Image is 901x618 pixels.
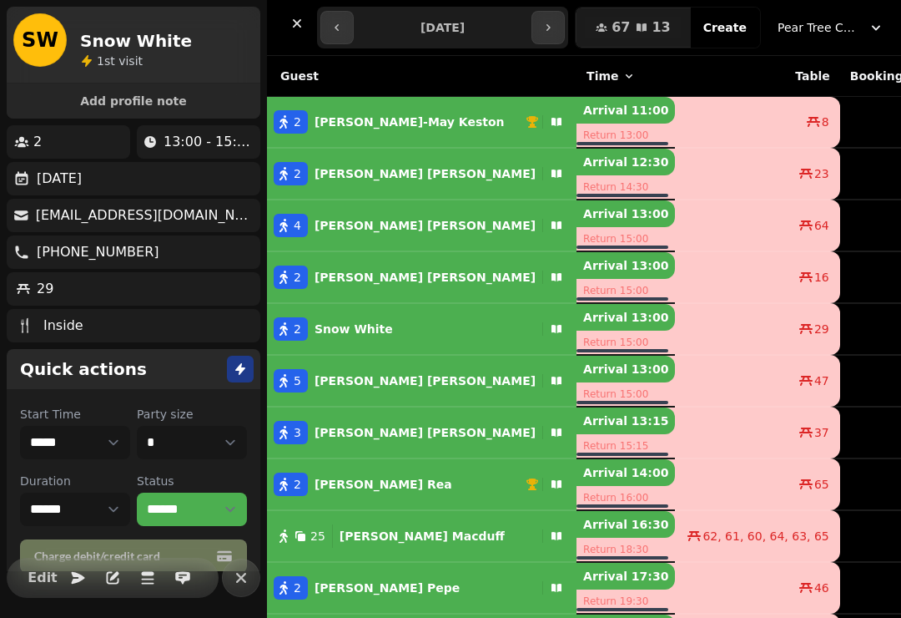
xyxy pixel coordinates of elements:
[267,361,576,401] button: 5[PERSON_NAME] [PERSON_NAME]
[267,102,576,142] button: 2[PERSON_NAME]-May Keston
[267,154,576,194] button: 2[PERSON_NAME] [PERSON_NAME]
[814,476,829,493] span: 65
[576,486,675,509] p: Return 16:00
[576,200,675,227] p: Arrival 13:00
[294,424,301,441] span: 3
[315,269,536,286] p: [PERSON_NAME] [PERSON_NAME]
[20,406,130,423] label: Start Time
[27,95,240,107] span: Add profile note
[315,321,393,337] p: Snow White
[22,30,58,50] span: SW
[814,580,829,596] span: 46
[576,97,675,124] p: Arrival 11:00
[340,528,505,545] p: [PERSON_NAME] Macduff
[703,22,747,33] span: Create
[104,54,118,68] span: st
[26,561,59,595] button: Edit
[702,528,828,545] span: 62, 61, 60, 64, 63, 65
[267,56,576,97] th: Guest
[576,304,675,331] p: Arrival 13:00
[37,169,82,189] p: [DATE]
[315,372,536,389] p: [PERSON_NAME] [PERSON_NAME]
[576,382,675,406] p: Return 15:00
[576,511,675,538] p: Arrival 16:30
[294,165,301,182] span: 2
[164,132,254,152] p: 13:00 - 15:00
[576,408,675,434] p: Arrival 13:15
[675,56,839,97] th: Table
[814,424,829,441] span: 37
[586,68,618,84] span: Time
[37,242,159,262] p: [PHONE_NUMBER]
[13,90,254,112] button: Add profile note
[315,217,536,234] p: [PERSON_NAME] [PERSON_NAME]
[315,114,505,130] p: [PERSON_NAME]-May Keston
[43,316,83,336] p: Inside
[814,217,829,234] span: 64
[576,538,675,561] p: Return 18:30
[576,149,675,175] p: Arrival 12:30
[576,8,691,48] button: 6713
[137,473,247,489] label: Status
[294,321,301,337] span: 2
[814,269,829,286] span: 16
[576,459,675,486] p: Arrival 14:00
[267,568,576,608] button: 2[PERSON_NAME] Pepe
[97,54,104,68] span: 1
[576,331,675,354] p: Return 15:00
[576,590,675,613] p: Return 19:30
[267,464,576,504] button: 2[PERSON_NAME] Rea
[36,205,254,225] p: [EMAIL_ADDRESS][DOMAIN_NAME]
[267,257,576,297] button: 2[PERSON_NAME] [PERSON_NAME]
[690,8,760,48] button: Create
[576,434,675,458] p: Return 15:15
[294,580,301,596] span: 2
[576,175,675,199] p: Return 14:30
[17,316,33,336] p: 🍴
[576,356,675,382] p: Arrival 13:00
[612,21,630,34] span: 67
[294,217,301,234] span: 4
[576,279,675,302] p: Return 15:00
[267,205,576,246] button: 4[PERSON_NAME] [PERSON_NAME]
[814,321,829,337] span: 29
[822,114,829,130] span: 8
[33,571,53,585] span: Edit
[294,269,301,286] span: 2
[267,413,576,453] button: 3[PERSON_NAME] [PERSON_NAME]
[315,580,460,596] p: [PERSON_NAME] Pepe
[294,476,301,493] span: 2
[20,473,130,489] label: Duration
[20,357,147,381] h2: Quick actions
[576,124,675,147] p: Return 13:00
[576,227,675,251] p: Return 15:00
[310,528,325,545] span: 25
[20,539,247,573] button: Charge debit/credit card
[294,114,301,130] span: 2
[768,13,894,43] button: Pear Tree Cafe ([GEOGRAPHIC_DATA])
[33,132,42,152] p: 2
[80,29,192,53] h2: Snow White
[586,68,635,84] button: Time
[814,372,829,389] span: 47
[778,19,861,36] span: Pear Tree Cafe ([GEOGRAPHIC_DATA])
[576,252,675,279] p: Arrival 13:00
[814,165,829,182] span: 23
[315,424,536,441] p: [PERSON_NAME] [PERSON_NAME]
[652,21,670,34] span: 13
[37,279,53,299] p: 29
[576,563,675,590] p: Arrival 17:30
[315,165,536,182] p: [PERSON_NAME] [PERSON_NAME]
[267,516,576,556] button: 25[PERSON_NAME] Macduff
[315,476,452,493] p: [PERSON_NAME] Rea
[97,53,143,69] p: visit
[267,309,576,349] button: 2Snow White
[137,406,247,423] label: Party size
[294,372,301,389] span: 5
[34,550,213,562] span: Charge debit/credit card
